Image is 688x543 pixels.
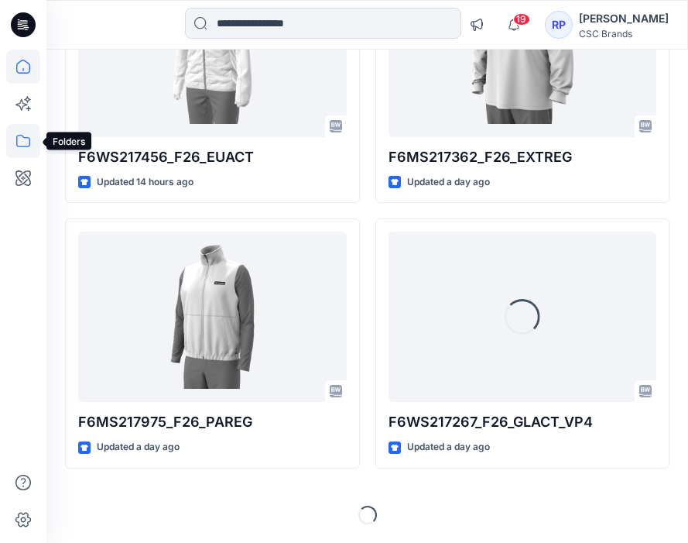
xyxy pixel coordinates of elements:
div: CSC Brands [579,28,669,40]
div: RP [545,11,573,39]
p: Updated a day ago [97,439,180,455]
p: Updated 14 hours ago [97,174,193,191]
p: F6WS217456_F26_EUACT [78,146,347,168]
p: F6WS217267_F26_GLACT_VP4 [388,411,657,433]
p: F6MS217362_F26_EXTREG [388,146,657,168]
p: Updated a day ago [407,439,490,455]
span: 19 [513,13,530,26]
div: [PERSON_NAME] [579,9,669,28]
p: F6MS217975_F26_PAREG [78,411,347,433]
p: Updated a day ago [407,174,490,191]
a: F6MS217975_F26_PAREG [78,232,347,402]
